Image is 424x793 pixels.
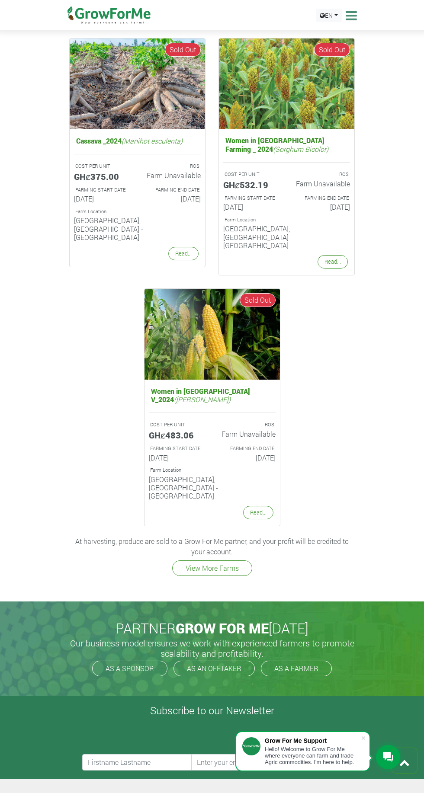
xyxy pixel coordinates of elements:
[273,144,328,153] i: (Sorghum Bicolor)
[75,208,199,215] p: Location of Farm
[149,475,276,500] h6: [GEOGRAPHIC_DATA], [GEOGRAPHIC_DATA] - [GEOGRAPHIC_DATA]
[74,216,201,241] h6: [GEOGRAPHIC_DATA], [GEOGRAPHIC_DATA] - [GEOGRAPHIC_DATA]
[240,293,276,307] span: Sold Out
[145,186,200,194] p: Estimated Farming End Date
[223,203,280,211] h6: [DATE]
[150,467,274,474] p: Location of Farm
[144,171,201,179] h6: Farm Unavailable
[225,216,349,224] p: Location of Farm
[316,9,342,22] a: EN
[174,395,231,404] i: ([PERSON_NAME])
[293,179,350,188] h6: Farm Unavailable
[218,430,276,438] h6: Farm Unavailable
[75,163,130,170] p: A unit is a quarter of an Acre
[318,255,348,269] a: Read...
[149,454,206,462] h6: [DATE]
[74,195,131,203] h6: [DATE]
[92,661,167,676] a: AS A SPONSOR
[71,536,353,557] p: At harvesting, produce are sold to a Grow For Me partner, and your profit will be credited to you...
[261,661,332,676] a: AS A FARMER
[243,506,273,519] a: Read...
[220,445,274,452] p: Estimated Farming End Date
[223,179,280,190] h5: GHȼ532.19
[74,134,201,147] h5: Cassava _2024
[168,247,199,260] a: Read...
[82,754,192,771] input: Firstname Lastname
[82,720,214,754] iframe: reCAPTCHA
[172,560,252,576] a: View More Farms
[145,289,280,380] img: growforme image
[218,454,276,462] h6: [DATE]
[176,619,269,637] span: GROW FOR ME
[225,195,279,202] p: Estimated Farming Start Date
[11,704,413,717] h4: Subscribe to our Newsletter
[225,171,279,178] p: A unit is a quarter of an Acre
[223,224,350,249] h6: [GEOGRAPHIC_DATA], [GEOGRAPHIC_DATA] - [GEOGRAPHIC_DATA]
[149,430,206,440] h5: GHȼ483.06
[293,203,350,211] h6: [DATE]
[66,620,358,636] h2: PARTNER [DATE]
[70,38,205,129] img: growforme image
[150,421,205,428] p: A unit is a quarter of an Acre
[219,38,354,129] img: growforme image
[165,43,201,57] span: Sold Out
[295,195,349,202] p: Estimated Farming End Date
[295,171,349,178] p: ROS
[74,171,131,182] h5: GHȼ375.00
[150,445,205,452] p: Estimated Farming Start Date
[122,136,183,145] i: (Manihot esculenta)
[75,186,130,194] p: Estimated Farming Start Date
[145,163,200,170] p: ROS
[314,43,350,57] span: Sold Out
[149,385,276,406] h5: Women in [GEOGRAPHIC_DATA] V_2024
[144,195,201,203] h6: [DATE]
[220,421,274,428] p: ROS
[265,737,361,744] div: Grow For Me Support
[191,754,301,771] input: Enter your email address
[223,134,350,155] h5: Women in [GEOGRAPHIC_DATA] Farming _ 2024
[65,638,359,659] h5: Our business model ensures we work with experienced farmers to promote scalability and profitabil...
[265,746,361,765] div: Hello! Welcome to Grow For Me where everyone can farm and trade Agric commodities. I'm here to help.
[173,661,255,676] a: AS AN OFFTAKER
